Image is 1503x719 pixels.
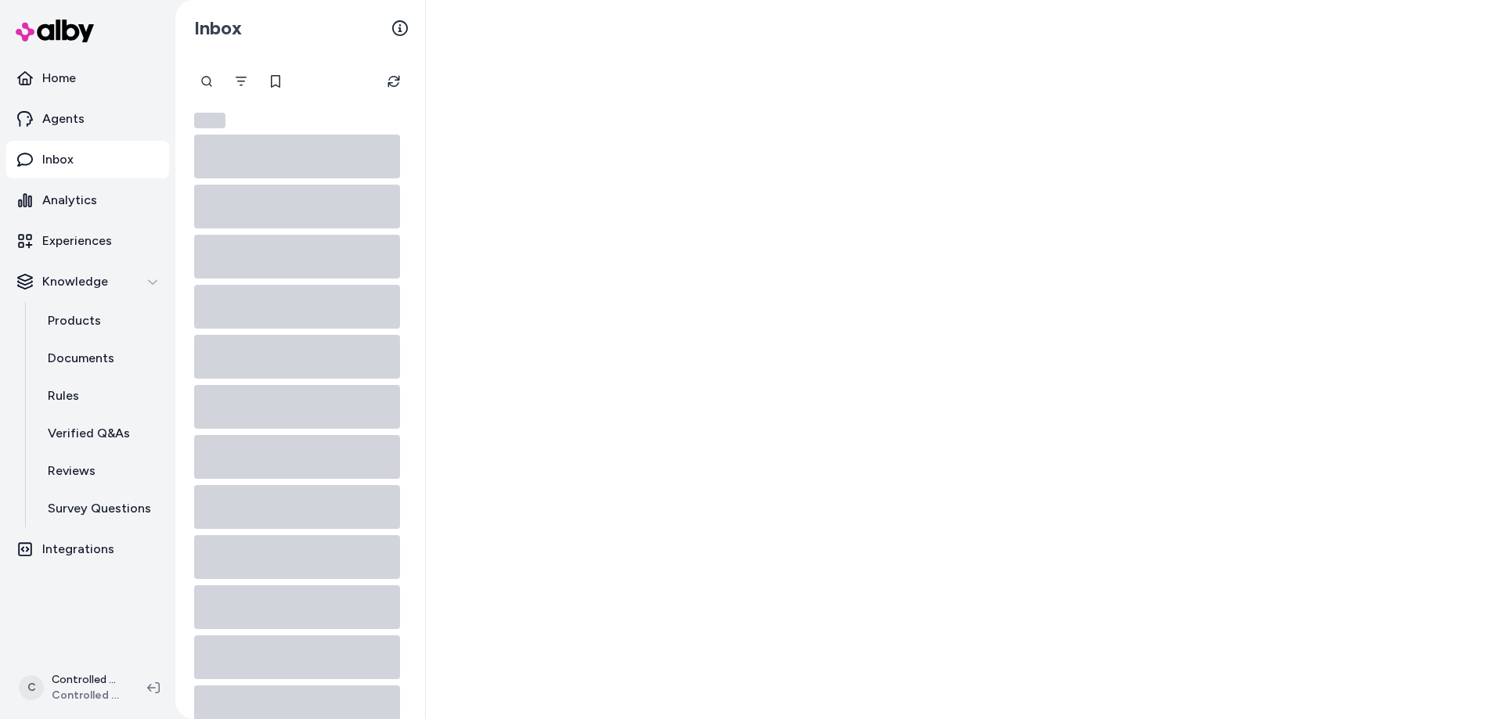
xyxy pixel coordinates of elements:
[48,386,79,405] p: Rules
[6,263,169,300] button: Knowledge
[42,69,76,88] p: Home
[32,340,169,377] a: Documents
[378,66,409,97] button: Refresh
[32,490,169,527] a: Survey Questions
[16,20,94,42] img: alby Logo
[6,141,169,178] a: Inbox
[32,302,169,340] a: Products
[32,452,169,490] a: Reviews
[42,150,74,169] p: Inbox
[48,349,114,368] p: Documents
[6,222,169,260] a: Experiences
[42,232,112,250] p: Experiences
[225,66,257,97] button: Filter
[42,272,108,291] p: Knowledge
[6,530,169,568] a: Integrations
[32,415,169,452] a: Verified Q&As
[48,424,130,443] p: Verified Q&As
[9,663,135,713] button: CControlled Chaos ShopifyControlled Chaos
[48,462,96,480] p: Reviews
[42,110,85,128] p: Agents
[52,688,122,703] span: Controlled Chaos
[19,675,44,700] span: C
[32,377,169,415] a: Rules
[52,672,122,688] p: Controlled Chaos Shopify
[42,540,114,559] p: Integrations
[6,59,169,97] a: Home
[42,191,97,210] p: Analytics
[48,499,151,518] p: Survey Questions
[6,100,169,138] a: Agents
[48,311,101,330] p: Products
[6,182,169,219] a: Analytics
[194,16,242,40] h2: Inbox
